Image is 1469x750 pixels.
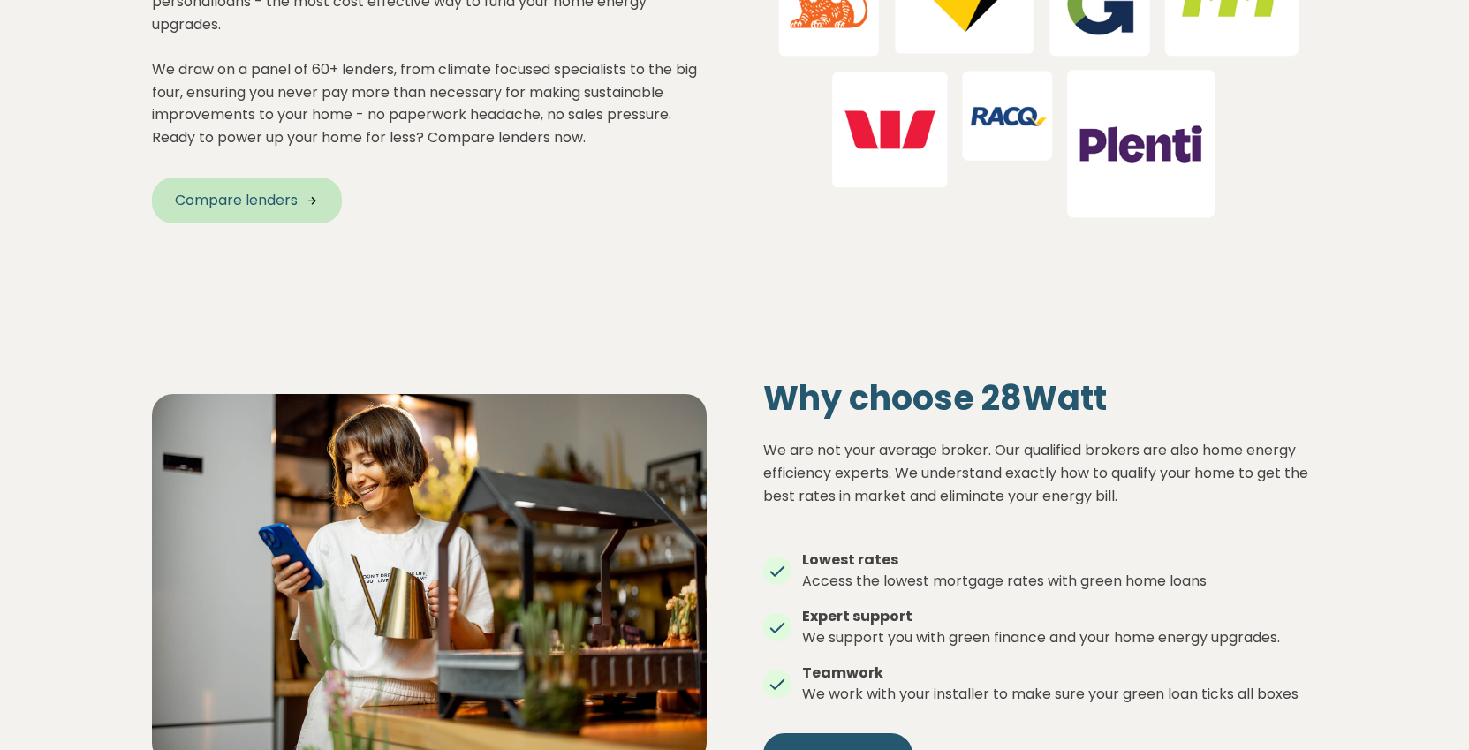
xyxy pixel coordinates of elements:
strong: Lowest rates [802,549,898,570]
p: We are not your average broker. Our qualified brokers are also home energy efficiency experts. We... [763,439,1318,507]
span: Access the lowest mortgage rates with green home loans [802,571,1207,591]
span: Compare lenders [175,190,298,211]
strong: Teamwork [802,663,883,683]
span: We work with your installer to make sure your green loan ticks all boxes [802,684,1299,704]
a: Compare lenders [152,178,342,223]
span: We support you with green finance and your home energy upgrades. [802,627,1280,648]
strong: Expert support [802,606,912,626]
h2: Why choose 28Watt [763,378,1318,419]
